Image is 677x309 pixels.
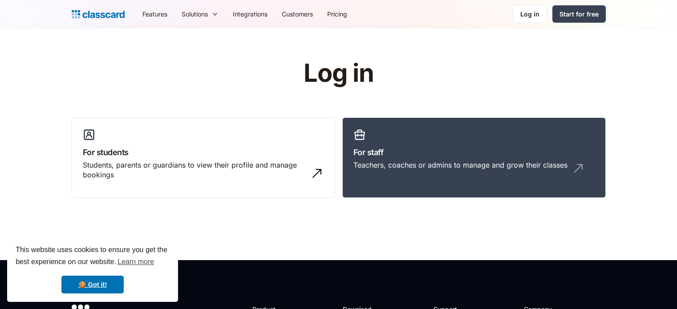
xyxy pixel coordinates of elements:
[342,117,606,198] a: For staffTeachers, coaches or admins to manage and grow their classes
[320,4,354,24] a: Pricing
[83,146,324,158] h3: For students
[353,146,595,158] h3: For staff
[72,117,335,198] a: For studentsStudents, parents or guardians to view their profile and manage bookings
[174,4,226,24] div: Solutions
[83,160,306,180] div: Students, parents or guardians to view their profile and manage bookings
[513,5,547,23] a: Log in
[226,4,275,24] a: Integrations
[182,9,208,19] div: Solutions
[116,255,155,269] a: learn more about cookies
[353,160,568,170] div: Teachers, coaches or admins to manage and grow their classes
[16,245,170,269] span: This website uses cookies to ensure you get the best experience on our website.
[7,236,178,302] div: cookieconsent
[275,4,320,24] a: Customers
[197,60,480,87] h1: Log in
[61,276,124,293] a: dismiss cookie message
[135,4,174,24] a: Features
[520,9,539,19] div: Log in
[559,9,599,19] div: Start for free
[552,5,606,23] a: Start for free
[72,8,125,20] a: home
